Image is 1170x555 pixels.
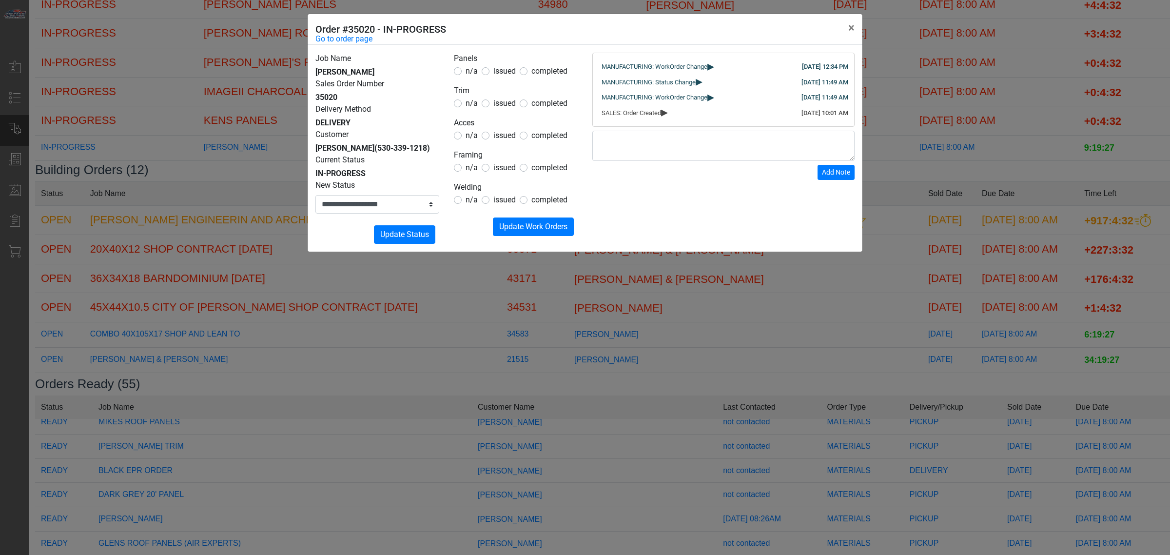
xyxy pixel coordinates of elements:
[696,78,702,84] span: ▸
[374,143,430,153] span: (530-339-1218)
[454,181,578,194] legend: Welding
[801,78,848,87] div: [DATE] 11:49 AM
[499,222,567,231] span: Update Work Orders
[531,66,567,76] span: completed
[661,109,668,115] span: ▸
[466,163,478,172] span: n/a
[493,66,516,76] span: issued
[531,163,567,172] span: completed
[493,99,516,108] span: issued
[602,108,845,118] div: SALES: Order Created
[315,103,371,115] label: Delivery Method
[531,131,567,140] span: completed
[315,53,351,64] label: Job Name
[315,22,446,37] h5: Order #35020 - IN-PROGRESS
[531,99,567,108] span: completed
[315,117,439,129] div: DELIVERY
[454,149,578,162] legend: Framing
[466,195,478,204] span: n/a
[454,53,578,65] legend: Panels
[707,94,714,100] span: ▸
[801,108,848,118] div: [DATE] 10:01 AM
[818,165,855,180] button: Add Note
[493,163,516,172] span: issued
[374,225,435,244] button: Update Status
[466,99,478,108] span: n/a
[822,168,850,176] span: Add Note
[315,92,439,103] div: 35020
[493,195,516,204] span: issued
[493,131,516,140] span: issued
[315,179,355,191] label: New Status
[315,67,374,77] span: [PERSON_NAME]
[466,66,478,76] span: n/a
[707,63,714,69] span: ▸
[802,62,848,72] div: [DATE] 12:34 PM
[801,93,848,102] div: [DATE] 11:49 AM
[315,78,384,90] label: Sales Order Number
[315,142,439,154] div: [PERSON_NAME]
[315,33,372,45] a: Go to order page
[466,131,478,140] span: n/a
[315,154,365,166] label: Current Status
[602,78,845,87] div: MANUFACTURING: Status Change
[454,117,578,130] legend: Acces
[380,230,429,239] span: Update Status
[315,129,349,140] label: Customer
[454,85,578,98] legend: Trim
[315,168,439,179] div: IN-PROGRESS
[602,93,845,102] div: MANUFACTURING: WorkOrder Change
[840,14,862,41] button: Close
[493,218,574,236] button: Update Work Orders
[531,195,567,204] span: completed
[602,62,845,72] div: MANUFACTURING: WorkOrder Change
